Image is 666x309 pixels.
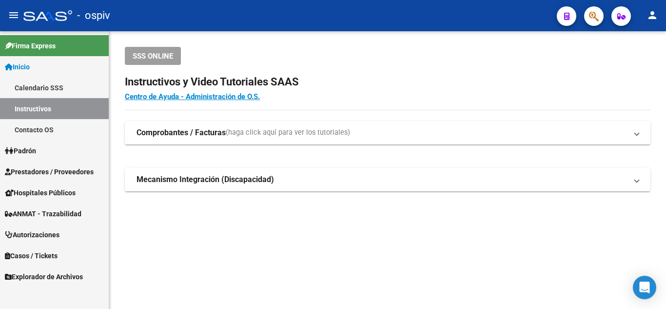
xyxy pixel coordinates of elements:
[8,9,20,21] mat-icon: menu
[633,276,656,299] div: Open Intercom Messenger
[5,41,56,51] span: Firma Express
[5,166,94,177] span: Prestadores / Proveedores
[125,168,650,191] mat-expansion-panel-header: Mecanismo Integración (Discapacidad)
[5,187,76,198] span: Hospitales Públicos
[5,62,30,72] span: Inicio
[125,92,260,101] a: Centro de Ayuda - Administración de O.S.
[137,127,226,138] strong: Comprobantes / Facturas
[5,250,58,261] span: Casos / Tickets
[5,145,36,156] span: Padrón
[77,5,110,26] span: - ospiv
[125,121,650,144] mat-expansion-panel-header: Comprobantes / Facturas(haga click aquí para ver los tutoriales)
[5,229,59,240] span: Autorizaciones
[226,127,350,138] span: (haga click aquí para ver los tutoriales)
[125,73,650,91] h2: Instructivos y Video Tutoriales SAAS
[133,52,173,61] span: SSS ONLINE
[646,9,658,21] mat-icon: person
[5,208,81,219] span: ANMAT - Trazabilidad
[137,174,274,185] strong: Mecanismo Integración (Discapacidad)
[125,47,181,65] button: SSS ONLINE
[5,271,83,282] span: Explorador de Archivos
